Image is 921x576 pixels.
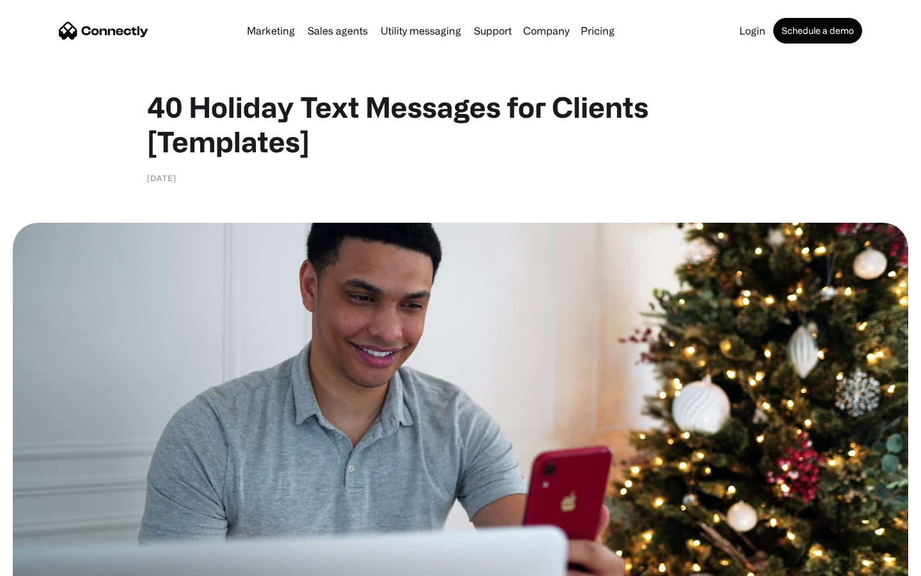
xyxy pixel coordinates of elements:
ul: Language list [26,554,77,572]
aside: Language selected: English [13,554,77,572]
h1: 40 Holiday Text Messages for Clients [Templates] [147,90,774,159]
a: Schedule a demo [773,18,862,44]
div: [DATE] [147,172,177,184]
a: Pricing [576,26,620,36]
a: Marketing [242,26,300,36]
a: Support [469,26,517,36]
a: Sales agents [303,26,373,36]
a: Utility messaging [375,26,466,36]
a: Login [734,26,771,36]
div: Company [523,22,569,40]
